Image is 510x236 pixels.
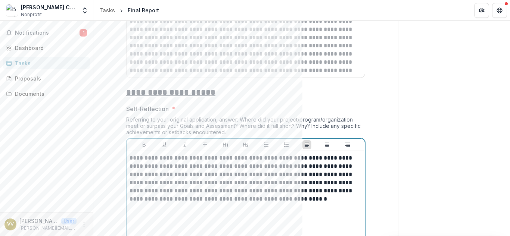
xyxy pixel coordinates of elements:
[15,59,84,67] div: Tasks
[3,88,90,100] a: Documents
[126,104,169,113] p: Self-Reflection
[221,140,230,149] button: Heading 1
[3,27,90,39] button: Notifications1
[80,3,90,18] button: Open entity switcher
[3,72,90,85] a: Proposals
[126,116,365,138] div: Referring to your original application, answer: Where did your project/program/organization meet ...
[96,5,162,16] nav: breadcrumb
[15,30,80,36] span: Notifications
[21,11,42,18] span: Nonprofit
[96,5,118,16] a: Tasks
[7,222,14,227] div: Victoria Vargo
[200,140,209,149] button: Strike
[262,140,271,149] button: Bullet List
[19,225,77,232] p: [PERSON_NAME][EMAIL_ADDRESS][DOMAIN_NAME]
[15,90,84,98] div: Documents
[3,42,90,54] a: Dashboard
[19,217,58,225] p: [PERSON_NAME]
[15,75,84,82] div: Proposals
[140,140,149,149] button: Bold
[302,140,311,149] button: Align Left
[61,218,77,224] p: User
[15,44,84,52] div: Dashboard
[99,6,115,14] div: Tasks
[80,29,87,37] span: 1
[21,3,77,11] div: [PERSON_NAME] Carnegie Library Association
[128,6,159,14] div: Final Report
[6,4,18,16] img: Braddock Carnegie Library Association
[323,140,332,149] button: Align Center
[343,140,352,149] button: Align Right
[180,140,189,149] button: Italicize
[282,140,291,149] button: Ordered List
[160,140,169,149] button: Underline
[241,140,250,149] button: Heading 2
[80,220,88,229] button: More
[3,57,90,69] a: Tasks
[492,3,507,18] button: Get Help
[474,3,489,18] button: Partners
